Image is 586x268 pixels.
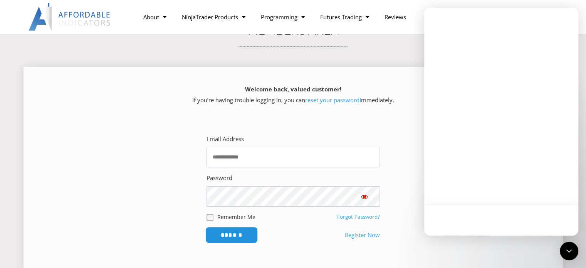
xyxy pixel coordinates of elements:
[377,8,414,26] a: Reviews
[305,96,359,104] a: reset your password
[349,186,380,207] button: Show password
[245,85,341,93] strong: Welcome back, valued customer!
[207,134,244,145] label: Email Address
[312,8,377,26] a: Futures Trading
[29,3,111,31] img: LogoAI | Affordable Indicators – NinjaTrader
[207,173,232,184] label: Password
[337,213,380,220] a: Forgot Password?
[345,230,380,241] a: Register Now
[253,8,312,26] a: Programming
[37,84,549,106] p: If you’re having trouble logging in, you can immediately.
[217,213,255,221] label: Remember Me
[136,8,174,26] a: About
[560,242,578,260] div: Open Intercom Messenger
[136,8,454,26] nav: Menu
[445,6,479,28] a: 0
[174,8,253,26] a: NinjaTrader Products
